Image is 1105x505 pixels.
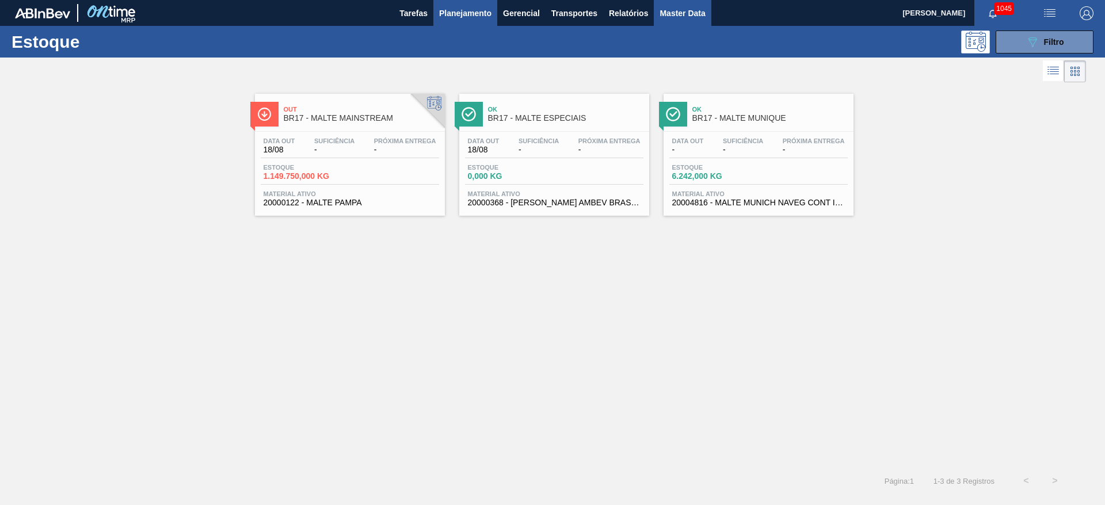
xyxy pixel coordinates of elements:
[257,107,272,121] img: Ícone
[672,172,753,181] span: 6.242,000 KG
[284,114,439,123] span: BR17 - MALTE MAINSTREAM
[996,30,1093,53] button: Filtro
[672,137,704,144] span: Data out
[672,190,845,197] span: Material ativo
[723,137,763,144] span: Suficiência
[503,6,540,20] span: Gerencial
[1043,60,1064,82] div: Visão em Lista
[783,137,845,144] span: Próxima Entrega
[692,106,848,113] span: Ok
[1043,6,1057,20] img: userActions
[783,146,845,154] span: -
[12,35,184,48] h1: Estoque
[578,146,641,154] span: -
[374,146,436,154] span: -
[1012,466,1041,495] button: <
[1064,60,1086,82] div: Visão em Cards
[462,107,476,121] img: Ícone
[15,8,70,18] img: TNhmsLtSVTkK8tSr43FrP2fwEKptu5GPRR3wAAAABJRU5ErkJggg==
[264,198,436,207] span: 20000122 - MALTE PAMPA
[655,85,859,216] a: ÍconeOkBR17 - MALTE MUNIQUEData out-Suficiência-Próxima Entrega-Estoque6.242,000 KGMaterial ativo...
[264,172,344,181] span: 1.149.750,000 KG
[931,477,995,485] span: 1 - 3 de 3 Registros
[1044,37,1064,47] span: Filtro
[468,190,641,197] span: Material ativo
[961,30,990,53] div: Pogramando: nenhum usuário selecionado
[284,106,439,113] span: Out
[551,6,597,20] span: Transportes
[399,6,428,20] span: Tarefas
[264,190,436,197] span: Material ativo
[974,5,1011,21] button: Notificações
[672,164,753,171] span: Estoque
[672,198,845,207] span: 20004816 - MALTE MUNICH NAVEG CONT IMPORT SUP 40%
[692,114,848,123] span: BR17 - MALTE MUNIQUE
[672,146,704,154] span: -
[488,114,643,123] span: BR17 - MALTE ESPECIAIS
[439,6,491,20] span: Planejamento
[609,6,648,20] span: Relatórios
[468,198,641,207] span: 20000368 - MALTE TORRADO AMBEV BRASIL SACO 40 KG
[314,137,355,144] span: Suficiência
[374,137,436,144] span: Próxima Entrega
[264,164,344,171] span: Estoque
[660,6,705,20] span: Master Data
[468,172,548,181] span: 0,000 KG
[519,137,559,144] span: Suficiência
[666,107,680,121] img: Ícone
[519,146,559,154] span: -
[468,146,500,154] span: 18/08
[723,146,763,154] span: -
[1080,6,1093,20] img: Logout
[885,477,914,485] span: Página : 1
[264,137,295,144] span: Data out
[578,137,641,144] span: Próxima Entrega
[488,106,643,113] span: Ok
[264,146,295,154] span: 18/08
[1041,466,1069,495] button: >
[314,146,355,154] span: -
[994,2,1014,15] span: 1045
[468,164,548,171] span: Estoque
[451,85,655,216] a: ÍconeOkBR17 - MALTE ESPECIAISData out18/08Suficiência-Próxima Entrega-Estoque0,000 KGMaterial ati...
[246,85,451,216] a: ÍconeOutBR17 - MALTE MAINSTREAMData out18/08Suficiência-Próxima Entrega-Estoque1.149.750,000 KGMa...
[468,137,500,144] span: Data out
